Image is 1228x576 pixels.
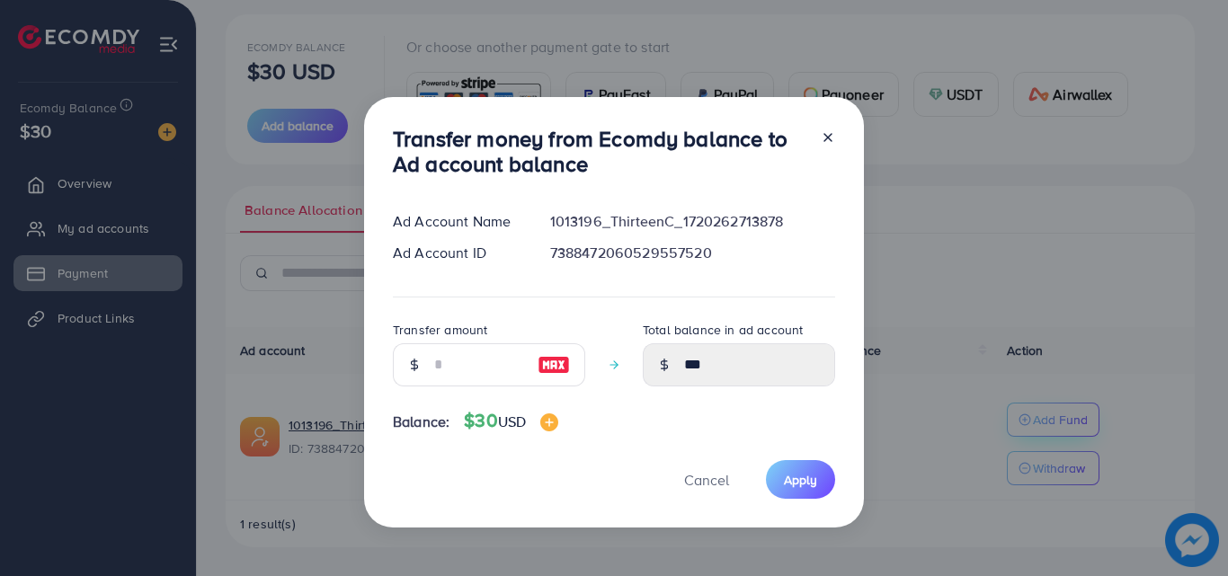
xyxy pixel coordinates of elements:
[393,126,806,178] h3: Transfer money from Ecomdy balance to Ad account balance
[393,412,449,432] span: Balance:
[378,211,536,232] div: Ad Account Name
[643,321,803,339] label: Total balance in ad account
[378,243,536,263] div: Ad Account ID
[464,410,558,432] h4: $30
[766,460,835,499] button: Apply
[540,413,558,431] img: image
[684,470,729,490] span: Cancel
[784,471,817,489] span: Apply
[393,321,487,339] label: Transfer amount
[536,211,850,232] div: 1013196_ThirteenC_1720262713878
[536,243,850,263] div: 7388472060529557520
[662,460,752,499] button: Cancel
[538,354,570,376] img: image
[498,412,526,431] span: USD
